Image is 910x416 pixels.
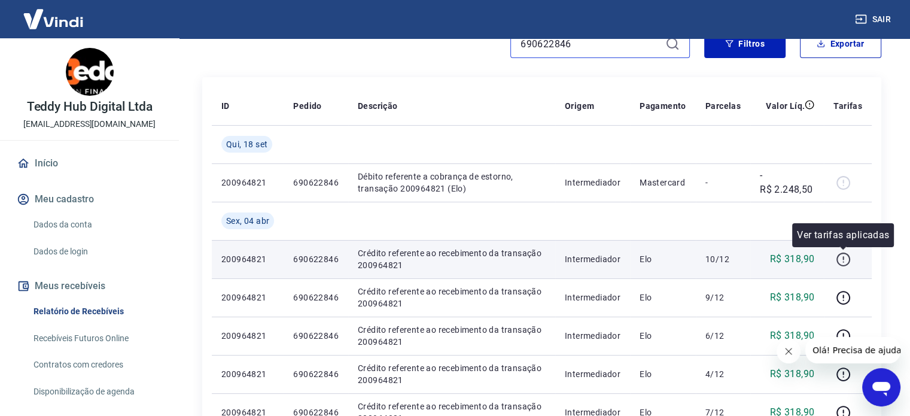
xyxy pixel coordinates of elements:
p: Débito referente a cobrança de estorno, transação 200964821 (Elo) [358,171,546,195]
a: Recebíveis Futuros Online [29,326,165,351]
p: Crédito referente ao recebimento da transação 200964821 [358,362,546,386]
p: 4/12 [705,368,741,380]
p: 9/12 [705,291,741,303]
p: 200964821 [221,291,274,303]
p: Tarifas [833,100,862,112]
p: 690622846 [293,368,339,380]
p: 200964821 [221,368,274,380]
a: Disponibilização de agenda [29,379,165,404]
p: R$ 318,90 [770,290,815,305]
p: R$ 318,90 [770,329,815,343]
p: ID [221,100,230,112]
p: -R$ 2.248,50 [760,168,814,197]
iframe: Fechar mensagem [777,339,801,363]
p: Descrição [358,100,398,112]
p: R$ 318,90 [770,252,815,266]
p: [EMAIL_ADDRESS][DOMAIN_NAME] [23,118,156,130]
p: Parcelas [705,100,741,112]
button: Meu cadastro [14,186,165,212]
button: Sair [853,8,896,31]
p: - [705,177,741,189]
p: Intermediador [565,253,620,265]
button: Exportar [800,29,881,58]
p: 200964821 [221,330,274,342]
p: Crédito referente ao recebimento da transação 200964821 [358,247,546,271]
p: 690622846 [293,291,339,303]
p: Intermediador [565,368,620,380]
p: Valor Líq. [766,100,805,112]
p: Intermediador [565,291,620,303]
p: 690622846 [293,253,339,265]
a: Dados de login [29,239,165,264]
img: 5902785a-6559-4696-b25b-382ced304c37.jpeg [66,48,114,96]
p: 200964821 [221,253,274,265]
p: Crédito referente ao recebimento da transação 200964821 [358,324,546,348]
p: Mastercard [640,177,686,189]
p: 690622846 [293,177,339,189]
p: Intermediador [565,330,620,342]
a: Relatório de Recebíveis [29,299,165,324]
p: 200964821 [221,177,274,189]
p: Elo [640,253,686,265]
p: Ver tarifas aplicadas [797,228,889,242]
p: 6/12 [705,330,741,342]
input: Busque pelo número do pedido [521,35,661,53]
a: Início [14,150,165,177]
p: Intermediador [565,177,620,189]
p: Origem [565,100,594,112]
p: 10/12 [705,253,741,265]
span: Qui, 18 set [226,138,267,150]
p: R$ 318,90 [770,367,815,381]
span: Sex, 04 abr [226,215,269,227]
p: Teddy Hub Digital Ltda [27,101,153,113]
p: Pagamento [640,100,686,112]
p: 690622846 [293,330,339,342]
button: Meus recebíveis [14,273,165,299]
img: Vindi [14,1,92,37]
iframe: Botão para abrir a janela de mensagens [862,368,900,406]
a: Dados da conta [29,212,165,237]
p: Elo [640,368,686,380]
p: Elo [640,330,686,342]
p: Pedido [293,100,321,112]
p: Crédito referente ao recebimento da transação 200964821 [358,286,546,309]
iframe: Mensagem da empresa [805,337,900,363]
button: Filtros [704,29,786,58]
span: Olá! Precisa de ajuda? [7,8,101,18]
p: Elo [640,291,686,303]
a: Contratos com credores [29,353,165,377]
